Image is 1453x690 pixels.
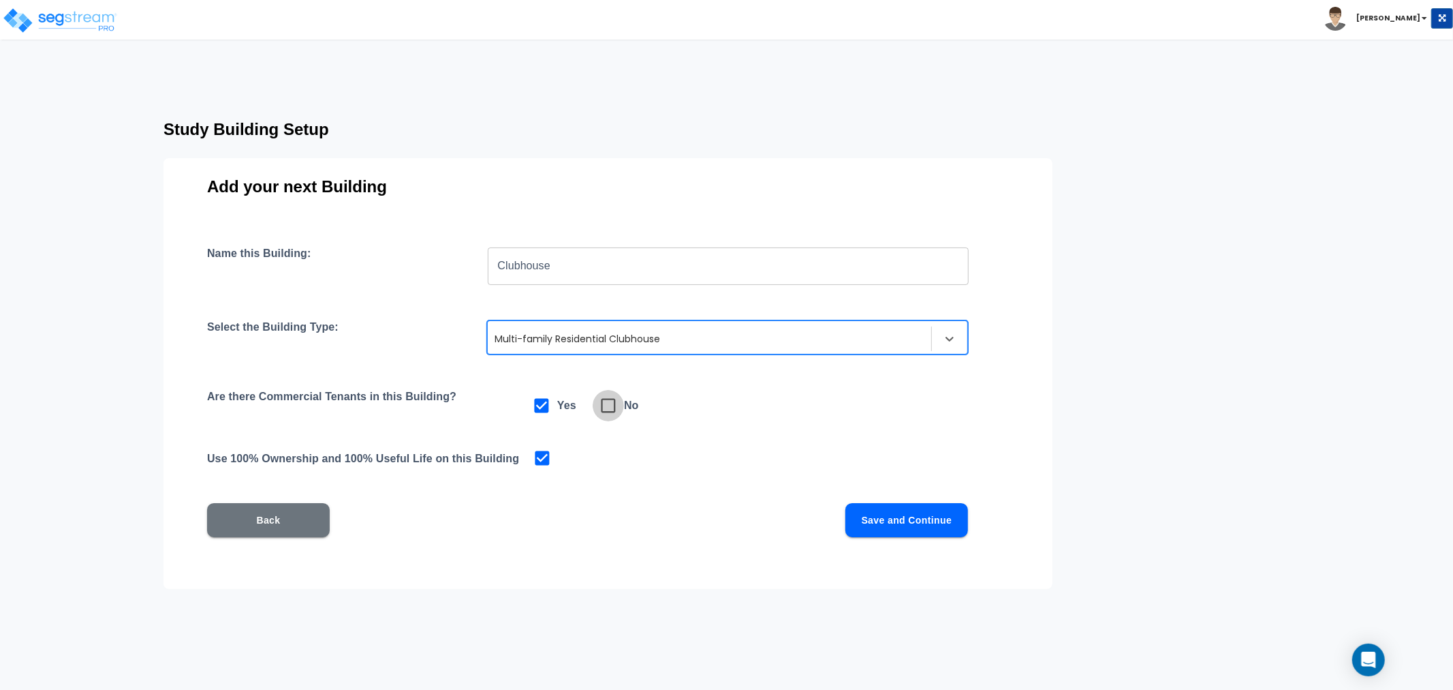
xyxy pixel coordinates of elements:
[488,247,969,285] input: Building Name
[624,396,639,415] h6: No
[207,320,339,355] h4: Select the Building Type:
[207,503,330,537] button: Back
[845,503,968,537] button: Save and Continue
[1356,13,1420,23] b: [PERSON_NAME]
[207,177,1009,196] h3: Add your next Building
[207,449,519,468] h4: Use 100% Ownership and 100% Useful Life on this Building
[163,120,1150,139] h3: Study Building Setup
[207,247,311,285] h4: Name this Building:
[207,390,474,421] h4: Are there Commercial Tenants in this Building?
[2,7,118,34] img: logo_pro_r.png
[1352,644,1385,676] div: Open Intercom Messenger
[557,396,576,415] h6: Yes
[1324,7,1347,31] img: avatar.png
